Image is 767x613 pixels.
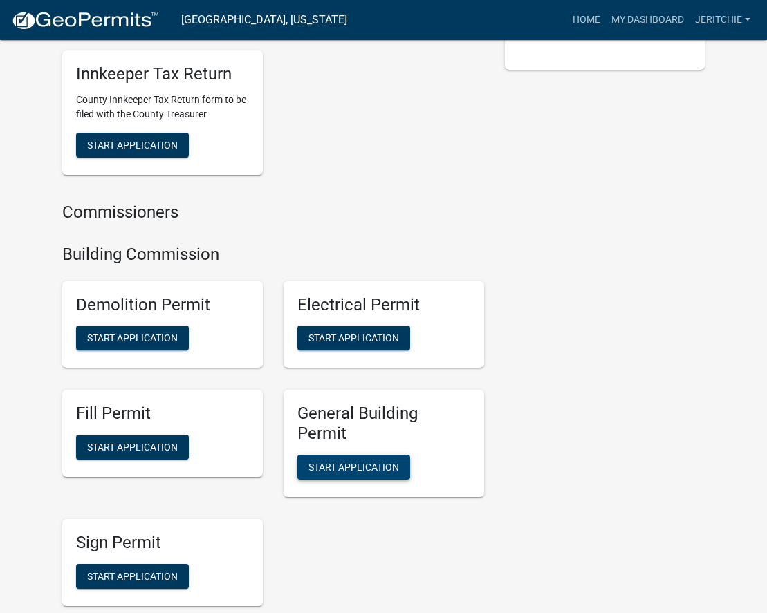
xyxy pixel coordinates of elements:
h5: Electrical Permit [297,295,470,315]
span: Start Application [308,332,399,343]
h5: Fill Permit [76,404,249,424]
span: Start Application [308,462,399,473]
h5: Innkeeper Tax Return [76,64,249,84]
a: jeritchie [690,7,756,33]
button: Start Application [76,435,189,460]
a: My Dashboard [606,7,690,33]
h4: Commissioners [62,202,484,223]
h5: Demolition Permit [76,295,249,315]
h4: Building Commission [62,245,484,265]
a: [GEOGRAPHIC_DATA], [US_STATE] [181,8,347,32]
p: County Innkeeper Tax Return form to be filed with the County Treasurer [76,93,249,122]
button: Start Application [76,133,189,158]
span: Start Application [87,570,178,581]
button: Start Application [297,455,410,480]
span: Start Application [87,332,178,343]
span: Start Application [87,140,178,151]
button: Start Application [76,564,189,589]
span: Start Application [87,442,178,453]
button: Start Application [297,326,410,350]
a: Home [567,7,606,33]
h5: Sign Permit [76,533,249,553]
h5: General Building Permit [297,404,470,444]
button: Start Application [76,326,189,350]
